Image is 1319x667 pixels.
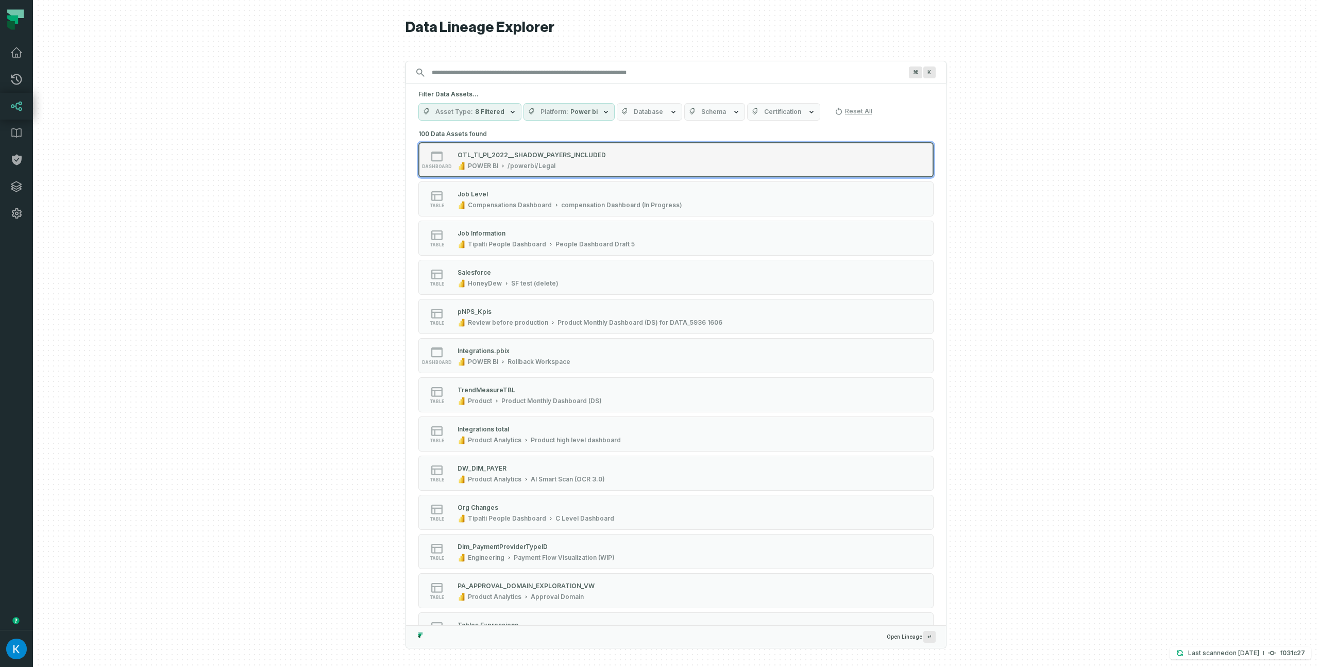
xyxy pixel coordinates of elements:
span: Press ⌘ + K to focus the search bar [909,66,922,78]
span: table [430,556,444,561]
span: table [430,399,444,404]
button: Database [617,103,682,121]
button: Certification [747,103,820,121]
button: tableProductProduct Monthly Dashboard (DS) [418,377,934,412]
span: Press ⌘ + K to focus the search bar [923,66,936,78]
button: dashboardPOWER BIRollback Workspace [418,338,934,373]
relative-time: Jan 1, 2025, 6:56 PM GMT+2 [1229,649,1259,657]
div: AI Smart Scan (OCR 3.0) [531,475,605,483]
button: Schema [684,103,745,121]
span: Platform [540,108,568,116]
button: Asset Type8 Filtered [418,103,521,121]
div: compensation Dashboard (In Progress) [561,201,682,209]
span: Power bi [570,108,598,116]
button: tableTipalti People DashboardPeople Dashboard Draft 5 [418,221,934,256]
div: Product Analytics [468,436,521,444]
span: table [430,242,444,247]
div: Tipalti People Dashboard [468,514,546,523]
div: Integrations.pbix [458,347,510,355]
span: dashboard [422,164,452,169]
button: PlatformPower bi [523,103,615,121]
div: People Dashboard Draft 5 [555,240,635,248]
h5: Filter Data Assets... [418,90,934,98]
button: tableProduct AnalyticsAI Smart Scan (OCR 3.0) [418,456,934,491]
div: TrendMeasureTBL [458,386,515,394]
button: Reset All [831,103,876,120]
div: Tipalti People Dashboard [468,240,546,248]
div: Product Analytics [468,475,521,483]
div: /powerbi/Legal [508,162,555,170]
div: Payment Flow Visualization (WIP) [514,554,615,562]
h4: f031c27 [1280,650,1305,656]
button: tableDevelopmentRev_Documentation [418,612,934,647]
div: Salesforce [458,269,491,276]
span: Asset Type [435,108,473,116]
div: PA_APPROVAL_DOMAIN_EXPLORATION_VW [458,582,595,590]
div: DW_DIM_PAYER [458,464,506,472]
div: Rollback Workspace [508,358,570,366]
div: pNPS_Kpis [458,308,492,315]
div: Suggestions [406,127,946,625]
span: table [430,595,444,600]
div: Product [468,397,492,405]
div: Job Information [458,229,505,237]
span: table [430,477,444,482]
img: avatar of Kosta Shougaev [6,639,27,659]
span: 8 Filtered [475,108,504,116]
div: Job Level [458,190,488,198]
button: tableProduct AnalyticsProduct high level dashboard [418,416,934,452]
span: Database [634,108,663,116]
div: C Level Dashboard [555,514,614,523]
div: OTL_TI_PI_2022__SHADOW_PAYERS_INCLUDED [458,151,606,159]
div: Product high level dashboard [531,436,621,444]
div: Org Changes [458,504,498,511]
button: Last scanned[DATE] 6:56:27 PMf031c27 [1170,647,1311,659]
div: SF test (delete) [511,279,559,288]
div: Product Analytics [468,593,521,601]
button: tableTipalti People DashboardC Level Dashboard [418,495,934,530]
button: tableReview before productionProduct Monthly Dashboard (DS) for DATA_5936 1606 [418,299,934,334]
div: Product Monthly Dashboard (DS) [501,397,602,405]
div: Compensations Dashboard [468,201,552,209]
span: table [430,321,444,326]
button: tableProduct AnalyticsApproval Domain [418,573,934,608]
div: POWER BI [468,162,498,170]
button: dashboardPOWER BI/powerbi/Legal [418,142,934,177]
button: tableHoneyDewSF test (delete) [418,260,934,295]
div: Integrations total [458,425,509,433]
h1: Data Lineage Explorer [405,19,946,37]
span: table [430,438,444,443]
span: Schema [701,108,726,116]
div: Review before production [468,319,548,327]
div: Approval Domain [531,593,584,601]
span: dashboard [422,360,452,365]
p: Last scanned [1188,648,1259,658]
span: table [430,281,444,287]
span: table [430,516,444,522]
div: Tables Expressions [458,621,518,629]
button: tableCompensations Dashboardcompensation Dashboard (In Progress) [418,181,934,216]
div: Dim_PaymentProviderTypeID [458,543,548,551]
div: Product Monthly Dashboard (DS) for DATA_5936 1606 [557,319,722,327]
span: Press ↵ to add a new Data Asset to the graph [923,631,936,643]
div: Engineering [468,554,504,562]
div: Tooltip anchor [11,616,21,625]
span: Open Lineage [887,631,936,643]
span: Certification [764,108,801,116]
div: POWER BI [468,358,498,366]
span: table [430,203,444,208]
div: HoneyDew [468,279,502,288]
button: tableEngineeringPayment Flow Visualization (WIP) [418,534,934,569]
